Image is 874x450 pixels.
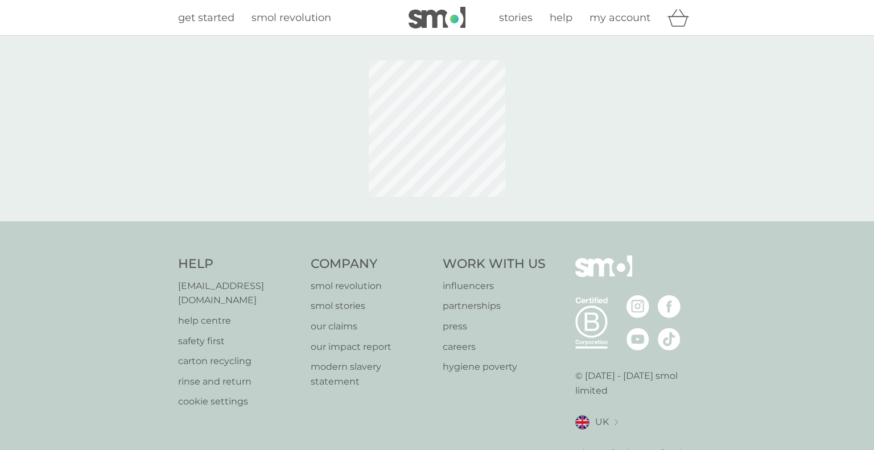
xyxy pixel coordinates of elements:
img: smol [409,7,465,28]
a: our claims [311,319,432,334]
a: smol revolution [311,279,432,294]
a: careers [443,340,546,354]
a: help centre [178,313,299,328]
a: smol stories [311,299,432,313]
a: [EMAIL_ADDRESS][DOMAIN_NAME] [178,279,299,308]
a: stories [499,10,533,26]
img: visit the smol Facebook page [658,295,681,318]
span: help [550,11,572,24]
span: my account [589,11,650,24]
span: get started [178,11,234,24]
a: press [443,319,546,334]
p: © [DATE] - [DATE] smol limited [575,369,696,398]
a: get started [178,10,234,26]
a: influencers [443,279,546,294]
a: rinse and return [178,374,299,389]
a: partnerships [443,299,546,313]
img: visit the smol Tiktok page [658,328,681,350]
span: UK [595,415,609,430]
a: smol revolution [252,10,331,26]
img: smol [575,255,632,294]
span: smol revolution [252,11,331,24]
h4: Company [311,255,432,273]
a: safety first [178,334,299,349]
h4: Work With Us [443,255,546,273]
h4: Help [178,255,299,273]
a: cookie settings [178,394,299,409]
a: carton recycling [178,354,299,369]
a: our impact report [311,340,432,354]
a: help [550,10,572,26]
a: my account [589,10,650,26]
img: visit the smol Instagram page [626,295,649,318]
img: visit the smol Youtube page [626,328,649,350]
a: modern slavery statement [311,360,432,389]
img: UK flag [575,415,589,430]
img: select a new location [615,419,618,426]
div: basket [667,6,696,29]
span: stories [499,11,533,24]
a: hygiene poverty [443,360,546,374]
